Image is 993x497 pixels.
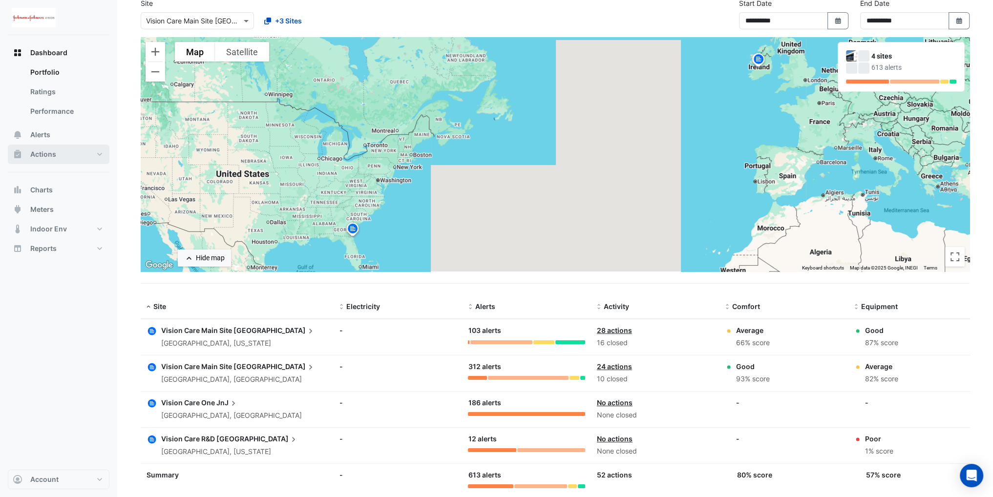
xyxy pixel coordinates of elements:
div: 93% score [736,373,770,385]
div: - [339,470,456,480]
button: +3 Sites [258,12,308,29]
img: Company Logo [12,8,56,27]
div: 186 alerts [468,397,585,409]
span: Map data ©2025 Google, INEGI [850,265,918,270]
img: site-pin.svg [345,222,360,239]
a: 28 actions [597,326,632,334]
span: Alerts [475,302,495,311]
button: Charts [8,180,109,200]
img: Vision Care Main Site Limerick [846,50,857,62]
app-icon: Reports [13,244,22,253]
div: [GEOGRAPHIC_DATA], [US_STATE] [161,338,316,349]
div: 103 alerts [468,325,585,336]
div: [GEOGRAPHIC_DATA], [GEOGRAPHIC_DATA] [161,374,316,385]
div: - [736,397,739,408]
a: Ratings [22,82,109,102]
div: - [339,397,456,408]
div: - [339,434,456,444]
button: Show street map [175,42,215,62]
div: - [865,397,868,408]
button: Alerts [8,125,109,145]
fa-icon: Select Date [834,17,843,25]
button: Hide map [178,249,231,267]
div: Good [736,361,770,372]
span: Meters [30,205,54,214]
div: - [736,434,739,444]
button: Meters [8,200,109,219]
div: None closed [597,446,714,457]
div: 12 alerts [468,434,585,445]
div: - [339,361,456,372]
div: Good [865,325,898,335]
span: Dashboard [30,48,67,58]
img: Google [143,259,175,271]
div: Dashboard [8,62,109,125]
div: 82% score [865,373,898,385]
a: Terms (opens in new tab) [924,265,937,270]
button: Toggle fullscreen view [945,247,965,267]
div: 10 closed [597,373,714,385]
button: Keyboard shortcuts [802,265,844,271]
div: Average [865,361,898,372]
button: Indoor Env [8,219,109,239]
button: Zoom in [146,42,165,62]
app-icon: Alerts [13,130,22,140]
app-icon: Charts [13,185,22,195]
span: Actions [30,149,56,159]
div: 66% score [736,337,770,349]
div: [GEOGRAPHIC_DATA], [GEOGRAPHIC_DATA] [161,410,302,421]
img: site-pin.svg [750,52,766,69]
span: Vision Care R&D [161,435,215,443]
div: - [339,325,456,335]
span: Indoor Env [30,224,67,234]
button: Dashboard [8,43,109,62]
app-icon: Meters [13,205,22,214]
span: Site [153,302,166,311]
img: site-pin.svg [751,52,766,69]
div: Average [736,325,770,335]
span: [GEOGRAPHIC_DATA] [216,434,298,444]
span: Summary [147,471,179,479]
div: 4 sites [871,51,956,62]
div: 57% score [866,470,901,480]
app-icon: Actions [13,149,22,159]
div: 52 actions [597,470,714,480]
span: +3 Sites [275,16,302,26]
span: Vision Care Main Site [161,362,232,371]
div: 312 alerts [468,361,585,373]
span: Account [30,475,59,484]
div: 16 closed [597,337,714,349]
a: Portfolio [22,62,109,82]
span: Equipment [861,302,898,311]
button: Show satellite imagery [215,42,269,62]
a: 24 actions [597,362,632,371]
div: Poor [865,434,893,444]
app-icon: Dashboard [13,48,22,58]
button: Account [8,470,109,489]
div: Open Intercom Messenger [960,464,983,487]
a: No actions [597,435,633,443]
div: 1% score [865,446,893,457]
span: [GEOGRAPHIC_DATA] [233,361,316,372]
span: Comfort [732,302,760,311]
span: Charts [30,185,53,195]
div: [GEOGRAPHIC_DATA], [US_STATE] [161,446,298,457]
app-icon: Indoor Env [13,224,22,234]
fa-icon: Select Date [955,17,964,25]
a: Open this area in Google Maps (opens a new window) [143,259,175,271]
button: Reports [8,239,109,258]
a: No actions [597,398,633,407]
div: 613 alerts [871,62,956,73]
div: 80% score [737,470,772,480]
span: Vision Care One [161,398,215,407]
span: Vision Care Main Site [161,326,232,334]
div: None closed [597,410,714,421]
div: 613 alerts [468,470,585,481]
span: JnJ [216,397,238,408]
button: Actions [8,145,109,164]
button: Zoom out [146,62,165,82]
span: Activity [604,302,629,311]
div: 87% score [865,337,898,349]
div: Hide map [196,253,225,263]
span: Electricity [346,302,380,311]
